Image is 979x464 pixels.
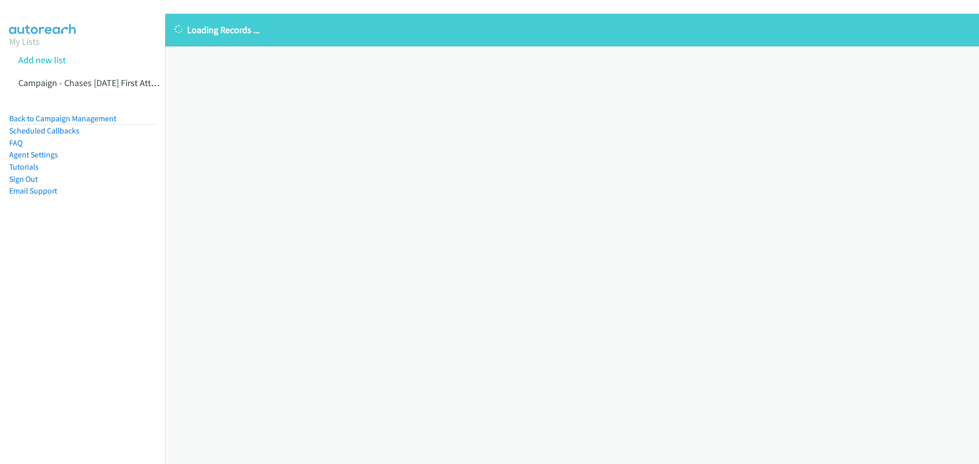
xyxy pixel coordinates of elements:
[18,54,66,66] a: Add new list
[9,126,80,135] a: Scheduled Callbacks
[9,150,58,159] a: Agent Settings
[9,162,39,172] a: Tutorials
[9,174,38,184] a: Sign Out
[9,186,57,196] a: Email Support
[9,114,116,123] a: Back to Campaign Management
[174,23,970,37] p: Loading Records ...
[9,138,22,148] a: FAQ
[18,77,175,89] a: Campaign - Chases [DATE] First Attmepts
[9,36,40,47] a: My Lists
